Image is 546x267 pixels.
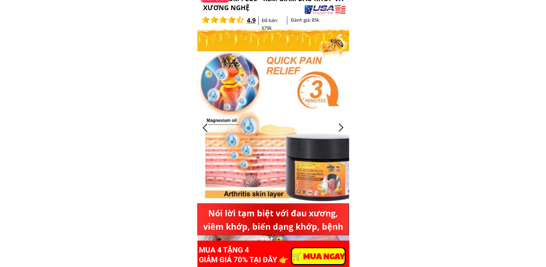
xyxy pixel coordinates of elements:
[247,15,259,25] h3: 4.9
[200,207,346,246] h3: Nói lời tạm biệt với đau xương, viêm khớp, biến dạng khớp, bệnh gút 🐝
[199,246,288,264] font: MUA 4 TẶNG 4 GIẢM GIÁ 70% TẠI ĐÂY 👉
[292,248,345,264] p: ️🛒 MUA NGAY
[262,17,278,31] font: Đã bán: 679k
[291,17,319,23] font: Đánh giá: 85k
